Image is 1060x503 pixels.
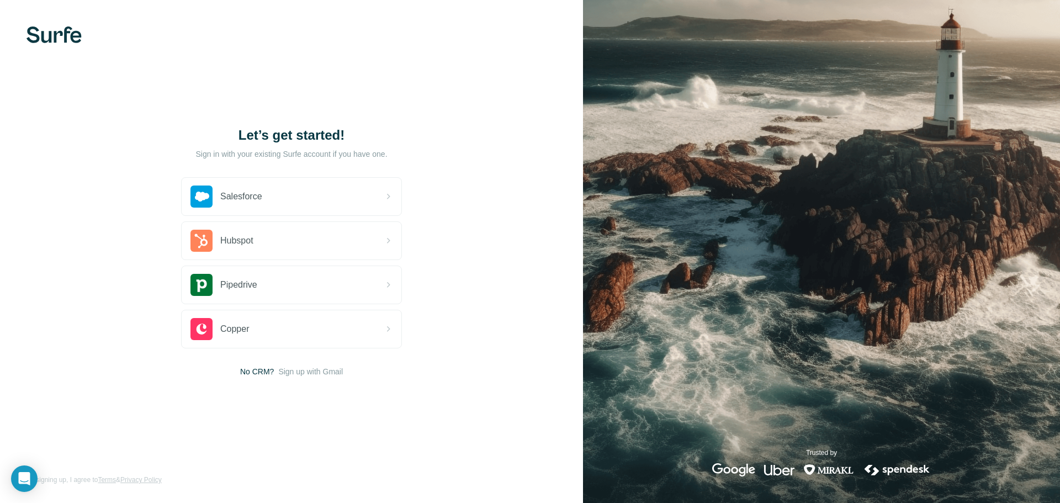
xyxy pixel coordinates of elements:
[240,366,274,377] span: No CRM?
[803,463,854,476] img: mirakl's logo
[806,448,837,458] p: Trusted by
[11,465,38,492] div: Open Intercom Messenger
[220,234,253,247] span: Hubspot
[764,463,794,476] img: uber's logo
[26,27,82,43] img: Surfe's logo
[190,274,213,296] img: pipedrive's logo
[181,126,402,144] h1: Let’s get started!
[220,278,257,292] span: Pipedrive
[220,322,249,336] span: Copper
[190,230,213,252] img: hubspot's logo
[190,186,213,208] img: salesforce's logo
[863,463,931,476] img: spendesk's logo
[278,366,343,377] button: Sign up with Gmail
[195,149,387,160] p: Sign in with your existing Surfe account if you have one.
[190,318,213,340] img: copper's logo
[98,476,116,484] a: Terms
[120,476,162,484] a: Privacy Policy
[26,475,162,485] span: By signing up, I agree to &
[220,190,262,203] span: Salesforce
[712,463,755,476] img: google's logo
